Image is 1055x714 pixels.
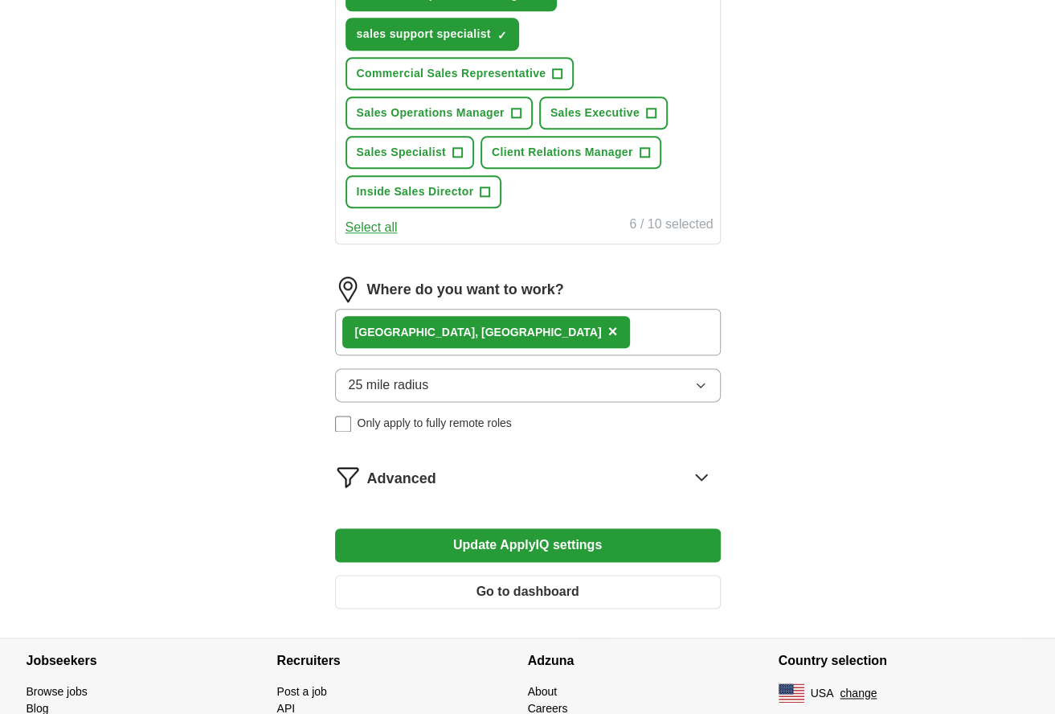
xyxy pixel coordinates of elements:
[349,375,429,395] span: 25 mile radius
[607,322,617,340] span: ×
[357,183,474,200] span: Inside Sales Director
[335,416,351,432] input: Only apply to fully remote roles
[811,685,834,702] span: USA
[550,105,640,121] span: Sales Executive
[497,29,507,42] span: ✓
[346,57,575,90] button: Commercial Sales Representative
[367,468,436,490] span: Advanced
[357,105,505,121] span: Sales Operations Manager
[335,528,721,562] button: Update ApplyIQ settings
[346,18,519,51] button: sales support specialist✓
[346,175,502,208] button: Inside Sales Director
[27,685,88,698] a: Browse jobs
[528,685,558,698] a: About
[492,144,633,161] span: Client Relations Manager
[346,136,474,169] button: Sales Specialist
[346,218,398,237] button: Select all
[629,215,713,237] div: 6 / 10 selected
[346,96,533,129] button: Sales Operations Manager
[779,638,1029,683] h4: Country selection
[335,575,721,609] button: Go to dashboard
[779,683,804,703] img: US flag
[367,279,564,301] label: Where do you want to work?
[539,96,668,129] button: Sales Executive
[840,685,877,702] button: change
[335,277,361,302] img: location.png
[277,685,327,698] a: Post a job
[335,464,361,490] img: filter
[357,144,446,161] span: Sales Specialist
[355,324,602,341] div: [GEOGRAPHIC_DATA], [GEOGRAPHIC_DATA]
[357,65,546,82] span: Commercial Sales Representative
[357,26,491,43] span: sales support specialist
[335,368,721,402] button: 25 mile radius
[480,136,661,169] button: Client Relations Manager
[358,415,512,432] span: Only apply to fully remote roles
[607,320,617,344] button: ×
